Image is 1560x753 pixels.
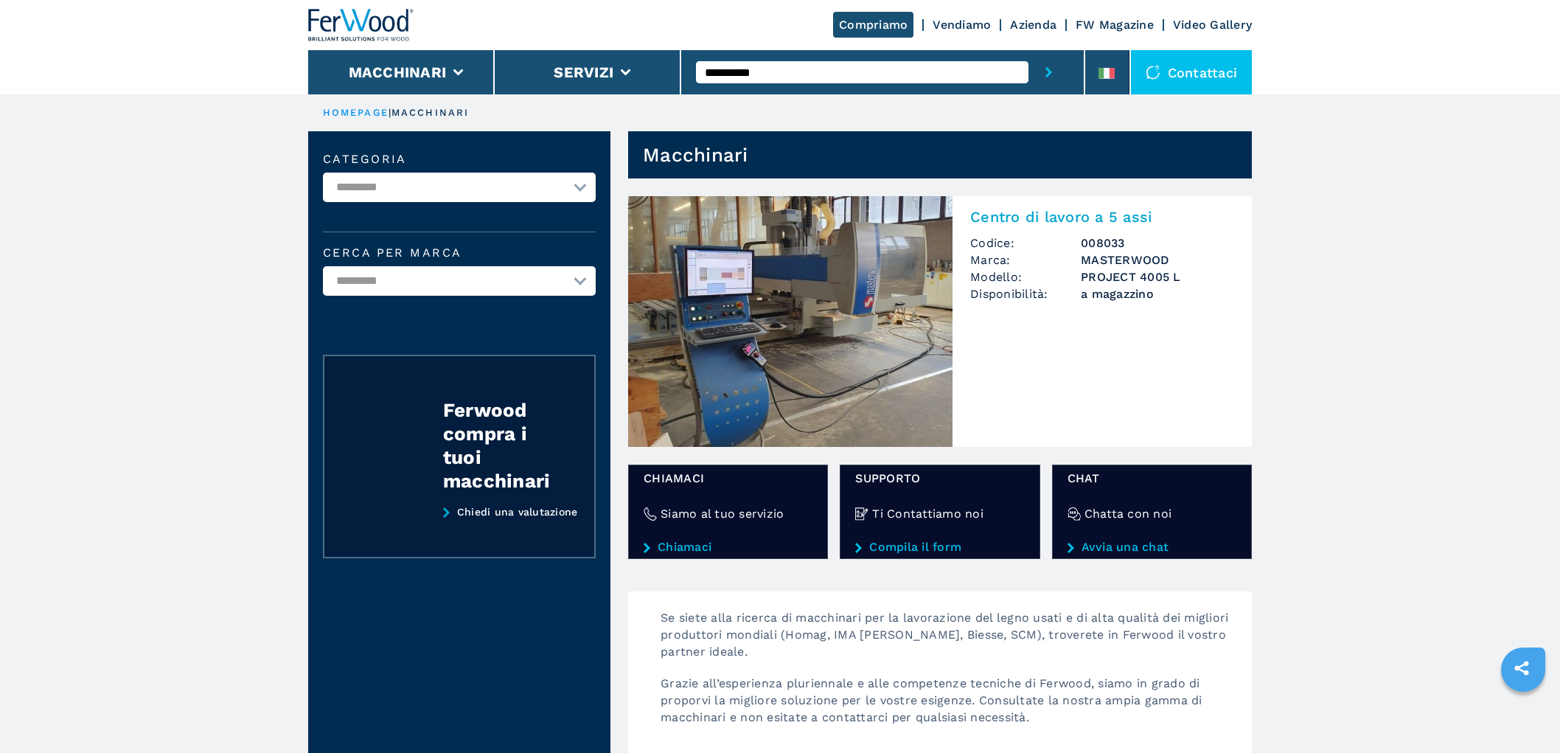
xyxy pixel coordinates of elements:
span: Codice: [970,235,1081,251]
button: Servizi [554,63,613,81]
span: Disponibilità: [970,285,1081,302]
a: Compriamo [833,12,913,38]
span: Modello: [970,268,1081,285]
span: Supporto [855,470,1024,487]
h3: PROJECT 4005 L [1081,268,1234,285]
p: Grazie all’esperienza pluriennale e alle competenze tecniche di Ferwood, siamo in grado di propor... [646,675,1252,740]
img: Centro di lavoro a 5 assi MASTERWOOD PROJECT 4005 L [628,196,953,447]
h2: Centro di lavoro a 5 assi [970,208,1234,226]
img: Ti Contattiamo noi [855,507,868,521]
span: a magazzino [1081,285,1234,302]
label: Cerca per marca [323,247,596,259]
span: | [389,107,391,118]
a: sharethis [1503,650,1540,687]
div: Ferwood compra i tuoi macchinari [443,398,565,493]
a: Avvia una chat [1068,541,1236,554]
img: Ferwood [308,9,414,41]
p: Se siete alla ricerca di macchinari per la lavorazione del legno usati e di alta qualità dei migl... [646,609,1252,675]
a: HOMEPAGE [323,107,389,118]
a: Chiamaci [644,541,812,554]
span: chat [1068,470,1236,487]
a: Video Gallery [1173,18,1252,32]
div: Contattaci [1131,50,1253,94]
button: Macchinari [349,63,447,81]
span: Chiamaci [644,470,812,487]
img: Siamo al tuo servizio [644,507,657,521]
span: Marca: [970,251,1081,268]
a: Centro di lavoro a 5 assi MASTERWOOD PROJECT 4005 LCentro di lavoro a 5 assiCodice:008033Marca:MA... [628,196,1252,447]
a: Azienda [1010,18,1056,32]
a: Chiedi una valutazione [323,506,596,559]
p: macchinari [391,106,469,119]
h3: 008033 [1081,235,1234,251]
a: Vendiamo [933,18,991,32]
h4: Ti Contattiamo noi [872,505,983,522]
a: FW Magazine [1076,18,1154,32]
h3: MASTERWOOD [1081,251,1234,268]
h4: Siamo al tuo servizio [661,505,784,522]
button: submit-button [1028,50,1069,94]
a: Compila il form [855,541,1024,554]
label: Categoria [323,153,596,165]
img: Contattaci [1146,65,1160,80]
img: Chatta con noi [1068,507,1081,521]
h4: Chatta con noi [1084,505,1172,522]
h1: Macchinari [643,143,748,167]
